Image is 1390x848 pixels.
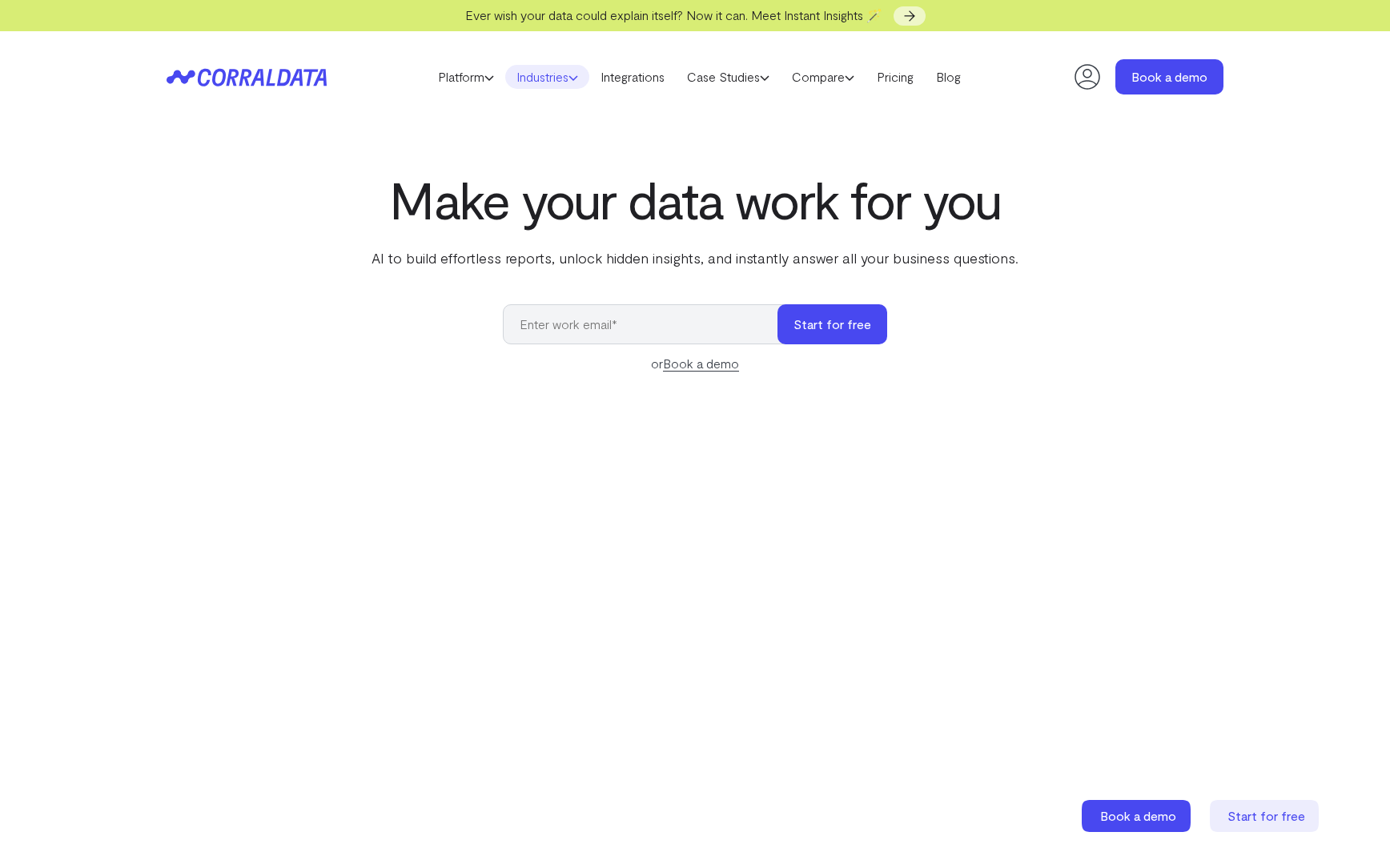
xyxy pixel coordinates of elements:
a: Book a demo [1082,800,1194,832]
span: Book a demo [1100,808,1176,823]
a: Book a demo [1115,59,1223,94]
p: AI to build effortless reports, unlock hidden insights, and instantly answer all your business qu... [368,247,1022,268]
a: Pricing [866,65,925,89]
a: Compare [781,65,866,89]
a: Platform [427,65,505,89]
a: Blog [925,65,972,89]
a: Start for free [1210,800,1322,832]
div: or [503,354,887,373]
a: Industries [505,65,589,89]
input: Enter work email* [503,304,793,344]
a: Book a demo [663,356,739,372]
button: Start for free [777,304,887,344]
a: Case Studies [676,65,781,89]
a: Integrations [589,65,676,89]
h1: Make your data work for you [368,171,1022,228]
span: Ever wish your data could explain itself? Now it can. Meet Instant Insights 🪄 [465,7,882,22]
span: Start for free [1227,808,1305,823]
